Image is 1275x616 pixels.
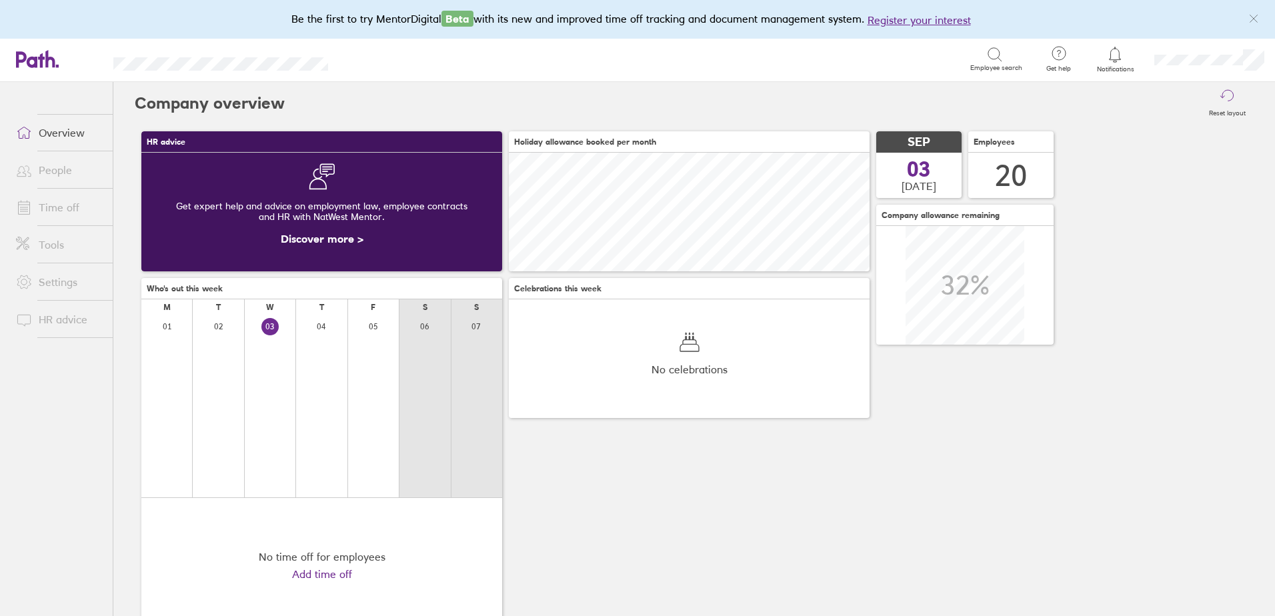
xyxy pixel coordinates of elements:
div: Search [364,53,398,65]
a: Add time off [292,568,352,580]
div: M [163,303,171,312]
span: Employees [974,137,1015,147]
span: Get help [1037,65,1080,73]
span: [DATE] [902,180,936,192]
a: Tools [5,231,113,258]
a: Discover more > [281,232,363,245]
h2: Company overview [135,82,285,125]
a: HR advice [5,306,113,333]
div: F [371,303,375,312]
span: Notifications [1094,65,1137,73]
div: S [423,303,427,312]
a: Notifications [1094,45,1137,73]
span: Beta [441,11,473,27]
div: Get expert help and advice on employment law, employee contracts and HR with NatWest Mentor. [152,190,491,233]
div: T [319,303,324,312]
span: No celebrations [652,363,728,375]
button: Reset layout [1201,82,1254,125]
div: 20 [995,159,1027,193]
a: Settings [5,269,113,295]
label: Reset layout [1201,105,1254,117]
span: Holiday allowance booked per month [514,137,656,147]
span: 03 [907,159,931,180]
div: No time off for employees [259,551,385,563]
span: Celebrations this week [514,284,601,293]
div: W [266,303,274,312]
span: SEP [908,135,930,149]
div: S [474,303,479,312]
span: Who's out this week [147,284,223,293]
a: Time off [5,194,113,221]
span: Employee search [970,64,1022,72]
span: HR advice [147,137,185,147]
button: Register your interest [868,12,971,28]
a: People [5,157,113,183]
div: Be the first to try MentorDigital with its new and improved time off tracking and document manage... [291,11,984,28]
a: Overview [5,119,113,146]
div: T [216,303,221,312]
span: Company allowance remaining [882,211,1000,220]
